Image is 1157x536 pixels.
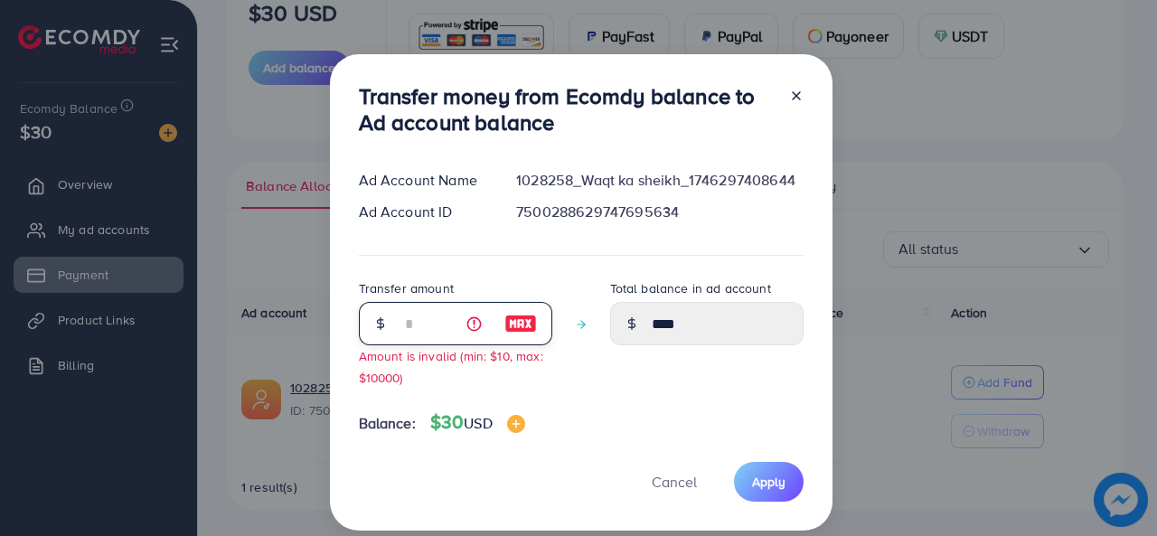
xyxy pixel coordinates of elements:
span: Balance: [359,413,416,434]
div: 7500288629747695634 [502,202,817,222]
h3: Transfer money from Ecomdy balance to Ad account balance [359,83,775,136]
img: image [504,313,537,334]
label: Total balance in ad account [610,279,771,297]
div: 1028258_Waqt ka sheikh_1746297408644 [502,170,817,191]
span: USD [464,413,492,433]
div: Ad Account ID [344,202,503,222]
label: Transfer amount [359,279,454,297]
button: Cancel [629,462,720,501]
span: Apply [752,473,785,491]
small: Amount is invalid (min: $10, max: $10000) [359,347,543,385]
button: Apply [734,462,804,501]
h4: $30 [430,411,525,434]
img: image [507,415,525,433]
div: Ad Account Name [344,170,503,191]
span: Cancel [652,472,697,492]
